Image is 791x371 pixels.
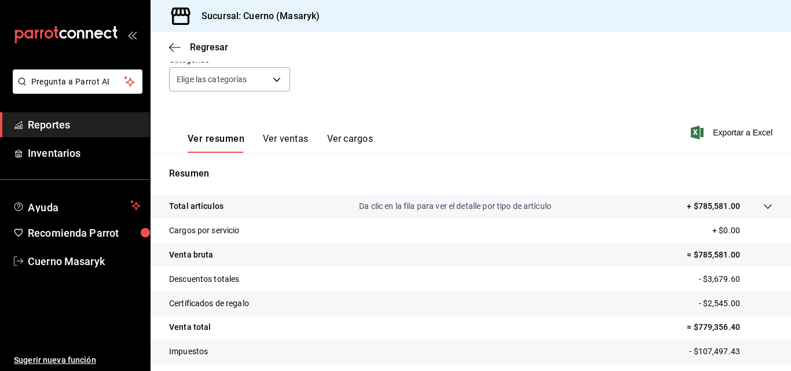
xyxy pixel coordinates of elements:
[687,249,772,261] p: = $785,581.00
[689,346,772,358] p: - $107,497.43
[127,30,137,39] button: open_drawer_menu
[693,126,772,139] button: Exportar a Excel
[169,273,239,285] p: Descuentos totales
[188,133,373,153] div: navigation tabs
[169,225,240,237] p: Cargos por servicio
[169,249,213,261] p: Venta bruta
[169,321,211,333] p: Venta total
[28,199,126,212] span: Ayuda
[712,225,772,237] p: + $0.00
[327,133,373,153] button: Ver cargos
[8,84,142,96] a: Pregunta a Parrot AI
[169,42,228,53] button: Regresar
[28,254,141,269] span: Cuerno Masaryk
[188,133,244,153] button: Ver resumen
[699,297,772,310] p: - $2,545.00
[31,76,124,88] span: Pregunta a Parrot AI
[169,200,224,212] p: Total artículos
[190,42,228,53] span: Regresar
[177,74,247,85] span: Elige las categorías
[687,200,740,212] p: + $785,581.00
[699,273,772,285] p: - $3,679.60
[14,354,141,366] span: Sugerir nueva función
[169,297,249,310] p: Certificados de regalo
[28,225,141,241] span: Recomienda Parrot
[263,133,309,153] button: Ver ventas
[687,321,772,333] p: = $779,356.40
[28,145,141,161] span: Inventarios
[169,167,772,181] p: Resumen
[359,200,551,212] p: Da clic en la fila para ver el detalle por tipo de artículo
[192,9,320,23] h3: Sucursal: Cuerno (Masaryk)
[169,346,208,358] p: Impuestos
[28,117,141,133] span: Reportes
[13,69,142,94] button: Pregunta a Parrot AI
